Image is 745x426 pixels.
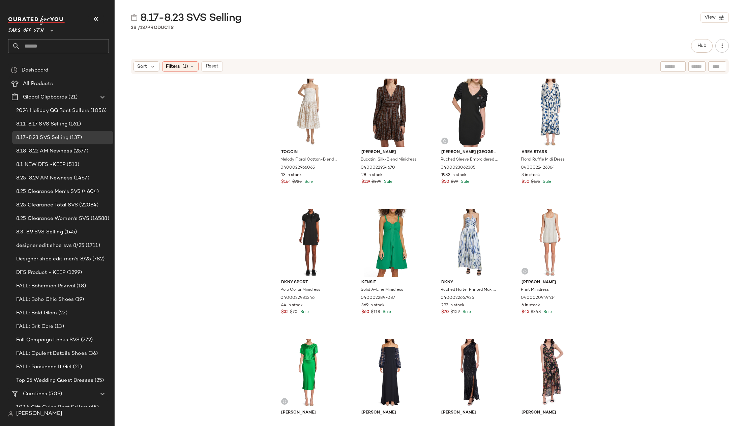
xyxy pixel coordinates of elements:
[441,165,475,171] span: 0400023062385
[280,287,320,293] span: Polo Collar Minidress
[201,61,223,72] button: Reset
[441,179,449,185] span: $50
[516,339,584,407] img: 0400023130616_BLACK
[281,309,289,315] span: $35
[299,310,309,314] span: Sale
[89,107,107,115] span: (1056)
[53,323,64,331] span: (13)
[93,377,104,385] span: (25)
[280,157,337,163] span: Melody Floral Cotton-Blend Corset Midi-Dress
[523,269,527,273] img: svg%3e
[91,255,105,263] span: (782)
[16,120,67,128] span: 8.11-8.17 SVS Selling
[131,24,174,31] div: Products
[47,390,62,398] span: (509)
[531,179,540,185] span: $175
[23,80,53,88] span: All Products
[8,411,13,417] img: svg%3e
[443,139,447,143] img: svg%3e
[71,363,82,371] span: (21)
[281,179,291,185] span: $164
[276,339,344,407] img: 0400018251486_GREEN
[78,201,98,209] span: (22084)
[381,310,391,314] span: Sale
[361,157,416,163] span: Bucatini Silk-Blend Minidress
[521,295,556,301] span: 0400020949414
[282,399,287,403] img: svg%3e
[521,165,555,171] span: 0400022426364
[436,209,504,277] img: 0400022667936_WHITEINKBLUE
[541,180,551,184] span: Sale
[67,93,78,101] span: (21)
[16,404,88,411] span: 10.14 Gift Guide Best Sellers
[451,179,458,185] span: $99
[691,39,713,53] button: Hub
[131,14,138,21] img: svg%3e
[521,410,578,416] span: [PERSON_NAME]
[521,417,578,423] span: Ruched Floral Clip-Chiffon High-Low Dress
[441,410,498,416] span: [PERSON_NAME]
[292,179,302,185] span: $725
[281,410,338,416] span: [PERSON_NAME]
[16,323,53,331] span: FALL: Brit Core
[88,404,99,411] span: (65)
[371,309,380,315] span: $118
[84,242,100,250] span: (1711)
[16,147,72,155] span: 8.18-8.22 AM Newness
[16,336,80,344] span: Fall Campaign Looks SVS
[137,63,147,70] span: Sort
[65,161,79,169] span: (513)
[521,149,578,155] span: Area Stars
[521,179,530,185] span: $50
[516,209,584,277] img: 0400020949414_ALABASTER
[361,417,418,423] span: Flower Sleeve Crepe Bandeau Gown
[436,339,504,407] img: 0400024692988_BLACK
[16,174,72,182] span: 8.25-8.29 AM Newness
[531,309,541,315] span: $348
[23,93,67,101] span: Global Clipboards
[361,149,418,155] span: [PERSON_NAME]
[356,209,424,277] img: 0400022897087_GREEN
[16,377,93,385] span: Top 25 Wedding Guest Dresses
[441,280,498,286] span: Dkny
[459,180,469,184] span: Sale
[75,282,86,290] span: (18)
[72,174,89,182] span: (1467)
[361,172,383,178] span: 28 in stock
[441,309,449,315] span: $70
[16,161,65,169] span: 8.1 NEW DFS -KEEP
[16,282,75,290] span: FALL: Bohemian Revival
[303,180,313,184] span: Sale
[383,180,392,184] span: Sale
[11,67,18,74] img: svg%3e
[89,215,109,223] span: (16588)
[80,336,93,344] span: (272)
[281,280,338,286] span: DKNY Sport
[140,11,241,25] span: 8.17-8.23 SVS Selling
[441,172,467,178] span: 1983 in stock
[521,280,578,286] span: [PERSON_NAME]
[361,287,403,293] span: Solid A-Line Minidress
[521,157,565,163] span: Floral Ruffle Midi Dress
[441,295,474,301] span: 0400022667936
[516,79,584,147] img: 0400022426364_BLUEFLORAL
[361,280,418,286] span: Kensie
[87,350,98,358] span: (36)
[16,107,89,115] span: 2024 Holiday GG Best Sellers
[182,63,188,70] span: (1)
[371,179,381,185] span: $399
[16,188,81,196] span: 8.25 Clearance Men's SVS
[166,63,180,70] span: Filters
[66,269,82,277] span: (1299)
[276,79,344,147] img: 0400022966065_IVORYNATURAL
[67,120,81,128] span: (161)
[697,43,707,49] span: Hub
[356,79,424,147] img: 0400022954670
[131,25,140,30] span: 38 /
[290,309,298,315] span: $70
[521,303,540,309] span: 6 in stock
[281,172,302,178] span: 13 in stock
[22,66,48,74] span: Dashboard
[16,309,57,317] span: FALL: Bold Glam
[542,310,552,314] span: Sale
